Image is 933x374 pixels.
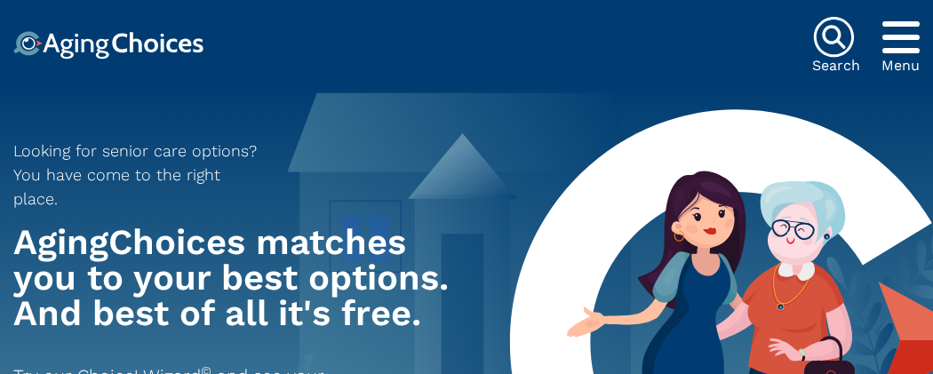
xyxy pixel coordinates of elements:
div: Popover trigger [881,16,920,59]
div: Search [812,59,860,73]
div: Menu [881,59,920,73]
img: Choice! [13,31,203,60]
h1: AgingChoices matches you to your best options. And best of all it's free. [13,225,458,331]
img: search-icon.svg [812,16,855,59]
p: Looking for senior care options? You have come to the right place. [13,139,269,211]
